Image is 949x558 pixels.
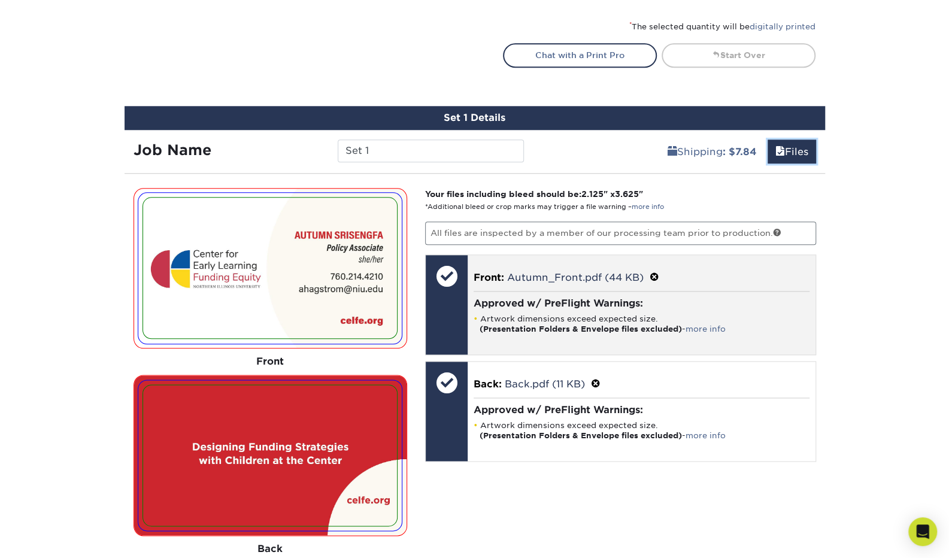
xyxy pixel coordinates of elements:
[134,348,408,375] div: Front
[425,203,664,211] small: *Additional bleed or crop marks may trigger a file warning –
[505,378,585,390] a: Back.pdf (11 KB)
[686,431,726,440] a: more info
[425,222,816,244] p: All files are inspected by a member of our processing team prior to production.
[474,272,504,283] span: Front:
[775,146,785,157] span: files
[768,139,816,163] a: Files
[425,189,643,199] strong: Your files including bleed should be: " x "
[668,146,677,157] span: shipping
[660,139,765,163] a: Shipping: $7.84
[474,314,809,334] li: Artwork dimensions exceed expected size. -
[662,43,815,67] a: Start Over
[474,404,809,416] h4: Approved w/ PreFlight Warnings:
[750,22,815,31] a: digitally printed
[615,189,639,199] span: 3.625
[480,431,682,440] strong: (Presentation Folders & Envelope files excluded)
[480,325,682,333] strong: (Presentation Folders & Envelope files excluded)
[125,106,825,130] div: Set 1 Details
[474,420,809,441] li: Artwork dimensions exceed expected size. -
[686,325,726,333] a: more info
[908,517,937,546] div: Open Intercom Messenger
[134,141,211,159] strong: Job Name
[581,189,604,199] span: 2.125
[503,43,657,67] a: Chat with a Print Pro
[474,298,809,309] h4: Approved w/ PreFlight Warnings:
[338,139,524,162] input: Enter a job name
[507,272,644,283] a: Autumn_Front.pdf (44 KB)
[474,378,502,390] span: Back:
[629,22,815,31] small: The selected quantity will be
[723,146,757,157] b: : $7.84
[632,203,664,211] a: more info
